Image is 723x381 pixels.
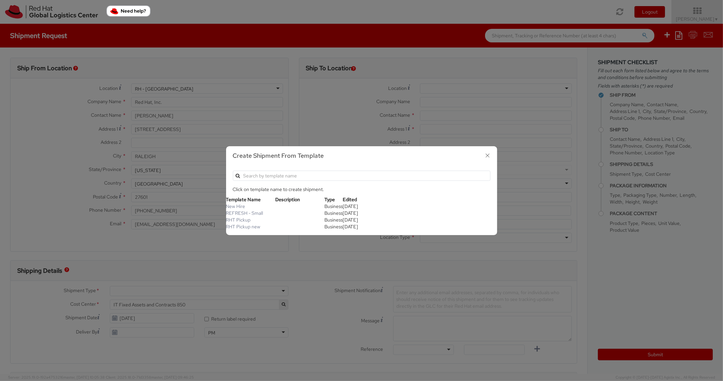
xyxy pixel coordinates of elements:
[233,171,490,181] input: Search by template name
[226,196,275,203] th: Template Name
[343,217,358,223] span: 01/11/2024
[226,203,245,209] a: New Hire
[343,224,358,230] span: 02/16/2024
[226,210,263,216] a: REFRESH - Small
[343,203,358,209] span: 01/24/2024
[233,186,490,193] p: Click on template name to create shipment.
[324,203,343,209] span: Business
[324,210,343,216] span: Business
[324,224,343,230] span: Business
[343,196,367,203] th: Edited
[343,210,358,216] span: 01/11/2024
[275,196,324,203] th: Description
[106,5,150,17] button: Need help?
[226,217,251,223] a: RHT Pickup
[233,151,490,160] h3: Create Shipment From Template
[324,196,343,203] th: Type
[226,224,261,230] a: RHT Pickup new
[324,217,343,223] span: Business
